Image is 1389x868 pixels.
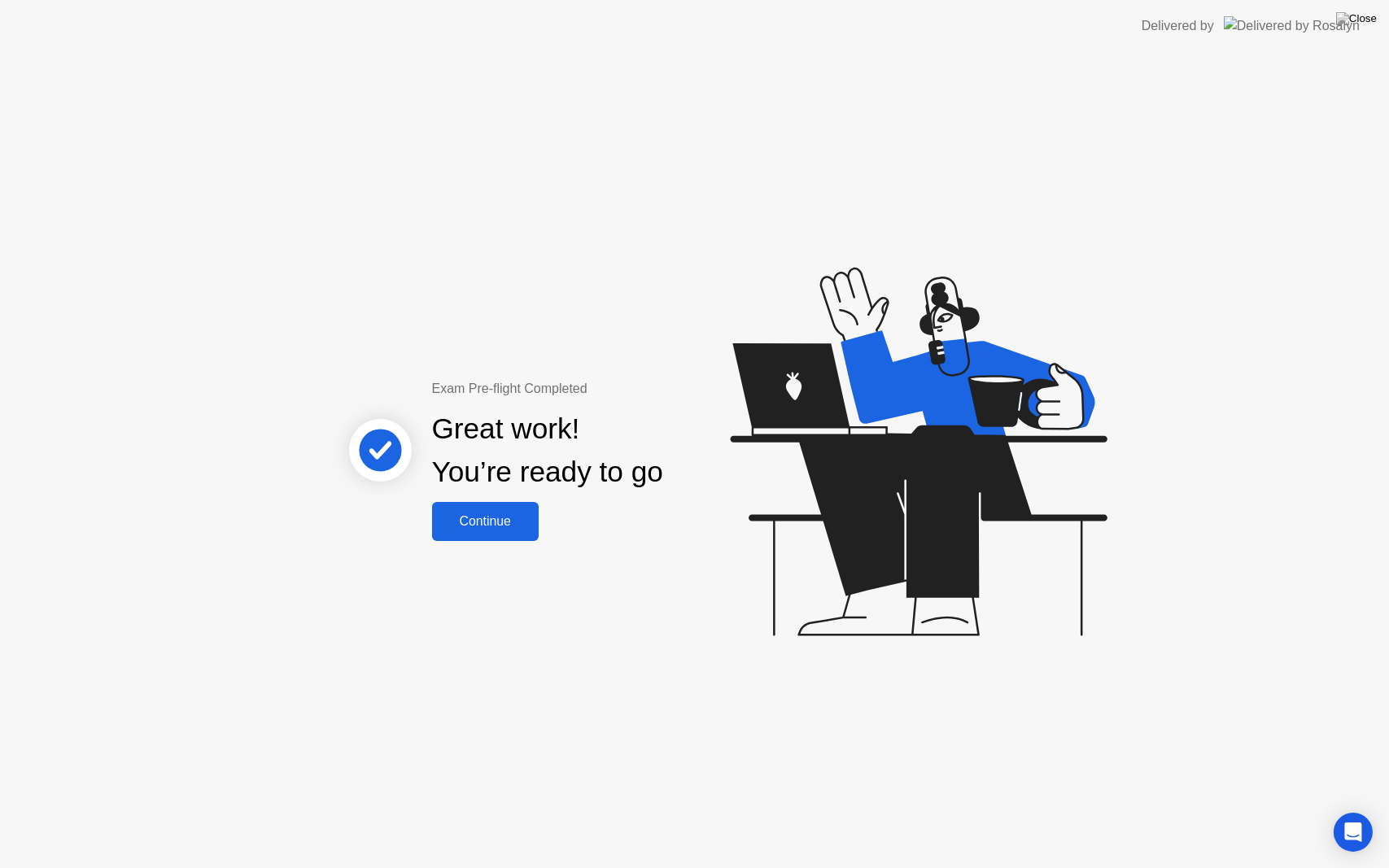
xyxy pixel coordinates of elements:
[1142,16,1214,36] div: Delivered by
[432,408,663,494] div: Great work! You’re ready to go
[1334,813,1373,852] div: Open Intercom Messenger
[1224,16,1360,35] img: Delivered by Rosalyn
[437,514,534,529] div: Continue
[432,502,539,541] button: Continue
[432,379,768,399] div: Exam Pre-flight Completed
[1336,12,1377,25] img: Close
